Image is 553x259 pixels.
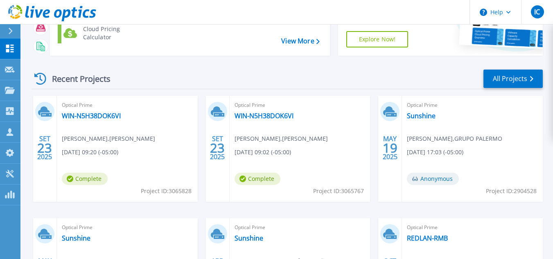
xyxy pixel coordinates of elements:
[235,101,366,110] span: Optical Prime
[407,223,538,232] span: Optical Prime
[483,70,543,88] a: All Projects
[58,23,142,43] a: Cloud Pricing Calculator
[486,187,537,196] span: Project ID: 2904528
[62,148,118,157] span: [DATE] 09:20 (-05:00)
[235,148,291,157] span: [DATE] 09:02 (-05:00)
[62,134,155,143] span: [PERSON_NAME] , [PERSON_NAME]
[32,69,122,89] div: Recent Projects
[534,9,540,15] span: IC
[407,234,448,242] a: REDLAN-RMB
[79,25,140,41] div: Cloud Pricing Calculator
[141,187,192,196] span: Project ID: 3065828
[37,144,52,151] span: 23
[407,134,502,143] span: [PERSON_NAME] , GRUPO PALERMO
[407,112,436,120] a: Sunshine
[235,134,328,143] span: [PERSON_NAME] , [PERSON_NAME]
[313,187,364,196] span: Project ID: 3065767
[281,37,319,45] a: View More
[235,112,293,120] a: WIN-N5H38DOK6VI
[235,173,280,185] span: Complete
[62,173,108,185] span: Complete
[407,101,538,110] span: Optical Prime
[383,144,397,151] span: 19
[62,223,193,232] span: Optical Prime
[235,223,366,232] span: Optical Prime
[210,133,225,163] div: SET 2025
[37,133,52,163] div: SET 2025
[235,234,263,242] a: Sunshine
[382,133,398,163] div: MAY 2025
[62,112,121,120] a: WIN-N5H38DOK6VI
[210,144,225,151] span: 23
[62,234,90,242] a: Sunshine
[346,31,409,47] a: Explore Now!
[407,148,463,157] span: [DATE] 17:03 (-05:00)
[407,173,459,185] span: Anonymous
[62,101,193,110] span: Optical Prime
